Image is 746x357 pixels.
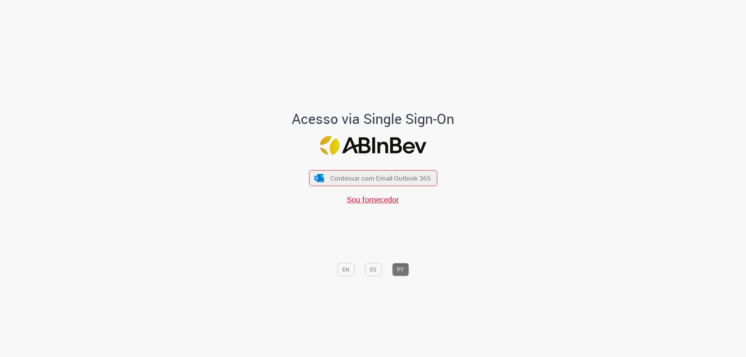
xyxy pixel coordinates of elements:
img: ícone Azure/Microsoft 360 [314,174,325,182]
h1: Acesso via Single Sign-On [265,111,481,127]
img: Logo ABInBev [320,136,426,155]
button: PT [392,263,409,276]
button: ES [365,263,382,276]
span: Continuar com Email Outlook 365 [330,174,431,183]
a: Sou fornecedor [347,194,399,205]
button: EN [337,263,354,276]
button: ícone Azure/Microsoft 360 Continuar com Email Outlook 365 [309,170,437,186]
